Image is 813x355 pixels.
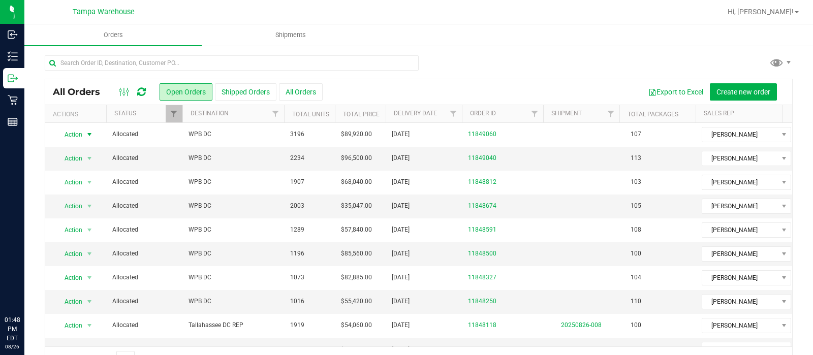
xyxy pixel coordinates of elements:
[83,271,96,285] span: select
[189,249,278,259] span: WPB DC
[114,110,136,117] a: Status
[55,151,83,166] span: Action
[702,199,778,213] span: [PERSON_NAME]
[392,249,410,259] span: [DATE]
[267,105,284,122] a: Filter
[55,318,83,333] span: Action
[626,151,646,166] span: 113
[290,320,304,330] span: 1919
[702,151,778,166] span: [PERSON_NAME]
[626,175,646,189] span: 103
[83,295,96,309] span: select
[83,199,96,213] span: select
[45,55,419,71] input: Search Order ID, Destination, Customer PO...
[83,127,96,142] span: select
[290,344,301,354] span: 630
[702,295,778,309] span: [PERSON_NAME]
[112,320,176,330] span: Allocated
[202,24,379,46] a: Shipments
[642,83,710,101] button: Export to Excel
[392,297,410,306] span: [DATE]
[112,130,176,139] span: Allocated
[112,153,176,163] span: Allocated
[468,130,496,139] a: 11849060
[112,344,176,354] span: Allocated
[55,175,83,189] span: Action
[189,344,278,354] span: Tallahassee DC REP
[189,297,278,306] span: WPB DC
[561,345,602,352] a: 20250826-011
[626,246,646,261] span: 100
[8,95,18,105] inline-svg: Retail
[341,320,372,330] span: $54,060.00
[710,83,777,101] button: Create new order
[112,297,176,306] span: Allocated
[702,271,778,285] span: [PERSON_NAME]
[290,177,304,187] span: 1907
[189,153,278,163] span: WPB DC
[290,153,304,163] span: 2234
[780,105,797,122] a: Filter
[8,117,18,127] inline-svg: Reports
[392,177,410,187] span: [DATE]
[392,344,410,354] span: [DATE]
[341,297,372,306] span: $55,420.00
[24,24,202,46] a: Orders
[626,318,646,333] span: 100
[626,294,646,309] span: 110
[341,201,372,211] span: $35,047.00
[702,247,778,261] span: [PERSON_NAME]
[468,344,496,354] a: 11848044
[83,247,96,261] span: select
[112,225,176,235] span: Allocated
[290,225,304,235] span: 1289
[468,297,496,306] a: 11848250
[112,273,176,282] span: Allocated
[112,249,176,259] span: Allocated
[55,127,83,142] span: Action
[468,273,496,282] a: 11848327
[290,273,304,282] span: 1073
[468,225,496,235] a: 11848591
[392,130,410,139] span: [DATE]
[468,153,496,163] a: 11849040
[83,175,96,189] span: select
[112,201,176,211] span: Allocated
[53,111,102,118] div: Actions
[53,86,110,98] span: All Orders
[83,318,96,333] span: select
[728,8,794,16] span: Hi, [PERSON_NAME]!
[445,105,462,122] a: Filter
[189,130,278,139] span: WPB DC
[468,177,496,187] a: 11848812
[470,110,496,117] a: Order ID
[392,201,410,211] span: [DATE]
[166,105,182,122] a: Filter
[189,177,278,187] span: WPB DC
[290,130,304,139] span: 3196
[551,110,582,117] a: Shipment
[603,105,619,122] a: Filter
[191,110,229,117] a: Destination
[73,8,135,16] span: Tampa Warehouse
[290,201,304,211] span: 2003
[626,270,646,285] span: 104
[90,30,137,40] span: Orders
[55,295,83,309] span: Action
[160,83,212,101] button: Open Orders
[468,201,496,211] a: 11848674
[290,297,304,306] span: 1016
[55,199,83,213] span: Action
[702,127,778,142] span: [PERSON_NAME]
[292,111,329,118] a: Total Units
[392,225,410,235] span: [DATE]
[83,223,96,237] span: select
[341,249,372,259] span: $85,560.00
[628,111,678,118] a: Total Packages
[341,273,372,282] span: $82,885.00
[112,177,176,187] span: Allocated
[561,321,602,329] a: 20250826-008
[290,249,304,259] span: 1196
[341,344,372,354] span: $16,390.00
[341,177,372,187] span: $68,040.00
